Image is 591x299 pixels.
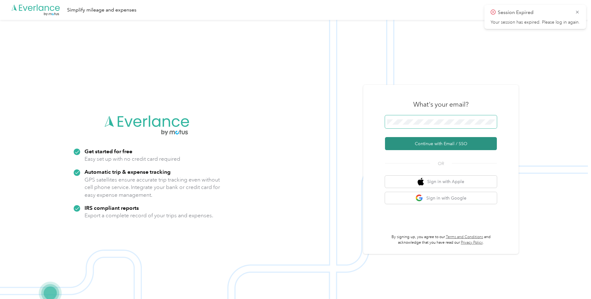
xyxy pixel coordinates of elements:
[85,205,139,211] strong: IRS compliant reports
[491,20,580,25] p: Your session has expired. Please log in again.
[418,178,424,186] img: apple logo
[385,137,497,150] button: Continue with Email / SSO
[385,192,497,204] button: google logoSign in with Google
[85,168,171,175] strong: Automatic trip & expense tracking
[385,234,497,245] p: By signing up, you agree to our and acknowledge that you have read our .
[85,148,132,154] strong: Get started for free
[446,235,483,239] a: Terms and Conditions
[385,176,497,188] button: apple logoSign in with Apple
[85,212,213,219] p: Export a complete record of your trips and expenses.
[67,6,136,14] div: Simplify mileage and expenses
[415,194,423,202] img: google logo
[556,264,591,299] iframe: Everlance-gr Chat Button Frame
[85,176,220,199] p: GPS satellites ensure accurate trip tracking even without cell phone service. Integrate your bank...
[498,9,570,16] p: Session Expired
[85,155,180,163] p: Easy set up with no credit card required
[413,100,469,109] h3: What's your email?
[461,240,483,245] a: Privacy Policy
[430,160,452,167] span: OR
